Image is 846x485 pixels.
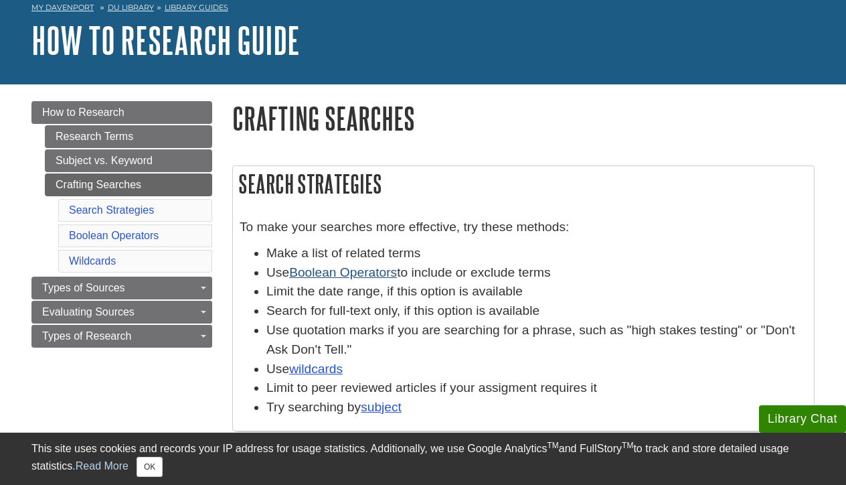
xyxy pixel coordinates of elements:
[42,282,125,293] span: Types of Sources
[289,362,343,376] a: wildcards
[31,277,212,299] a: Types of Sources
[31,19,300,61] a: How to Research Guide
[69,255,116,267] a: Wildcards
[547,441,558,450] sup: TM
[266,360,807,379] li: Use
[108,3,154,12] a: DU Library
[266,301,807,321] li: Search for full-text only, if this option is available
[45,125,212,148] a: Research Terms
[69,204,154,216] a: Search Strategies
[31,301,212,324] a: Evaluating Sources
[76,460,129,472] a: Read More
[45,149,212,172] a: Subject vs. Keyword
[42,330,131,342] span: Types of Research
[289,265,397,279] a: Boolean Operators
[31,2,94,13] a: My Davenport
[31,101,212,348] div: Guide Page Menu
[233,166,814,202] h2: Search Strategies
[137,457,163,477] button: Close
[240,218,807,237] p: To make your searches more effective, try these methods:
[69,230,159,241] a: Boolean Operators
[266,378,807,398] li: Limit to peer reviewed articles if your assigment requires it
[622,441,633,450] sup: TM
[266,398,807,417] li: Try searching by
[232,101,815,135] h1: Crafting Searches
[266,244,807,263] li: Make a list of related terms
[361,400,402,414] a: subject
[45,174,212,196] a: Crafting Searches
[266,282,807,301] li: Limit the date range, if this option is available
[31,441,815,477] div: This site uses cookies and records your IP address for usage statistics. Additionally, we use Goo...
[165,3,228,12] a: Library Guides
[266,263,807,283] li: Use to include or exclude terms
[759,405,846,433] button: Library Chat
[266,321,807,360] li: Use quotation marks if you are searching for a phrase, such as "high stakes testing" or "Don't As...
[31,325,212,348] a: Types of Research
[31,101,212,124] a: How to Research
[42,306,135,318] span: Evaluating Sources
[42,107,124,118] span: How to Research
